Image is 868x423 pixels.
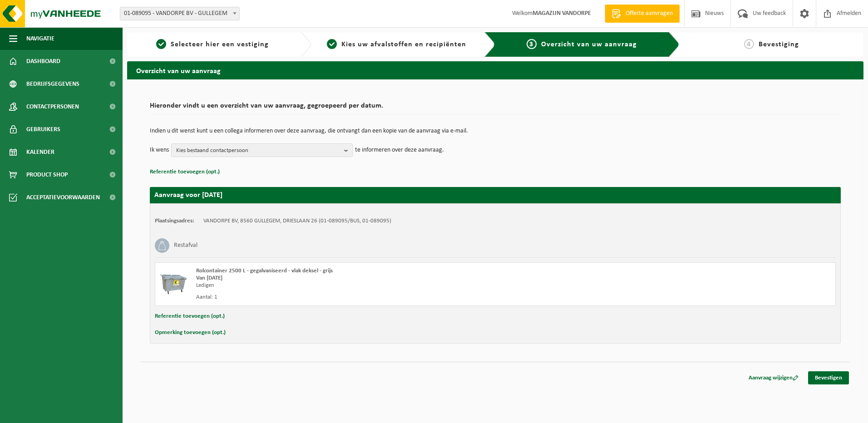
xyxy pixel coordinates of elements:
strong: Van [DATE] [196,275,222,281]
span: 2 [327,39,337,49]
p: Indien u dit wenst kunt u een collega informeren over deze aanvraag, die ontvangt dan een kopie v... [150,128,841,134]
span: Kalender [26,141,54,163]
strong: MAGAZIJN VANDORPE [533,10,591,17]
td: VANDORPE BV, 8560 GULLEGEM, DRIESLAAN 26 (01-089095/BUS, 01-089095) [203,217,391,225]
strong: Plaatsingsadres: [155,218,194,224]
strong: Aanvraag voor [DATE] [154,192,222,199]
button: Opmerking toevoegen (opt.) [155,327,226,339]
a: Aanvraag wijzigen [742,371,805,384]
button: Referentie toevoegen (opt.) [150,166,220,178]
span: Dashboard [26,50,60,73]
a: Offerte aanvragen [605,5,680,23]
h3: Restafval [174,238,197,253]
span: Kies uw afvalstoffen en recipiënten [341,41,466,48]
h2: Hieronder vindt u een overzicht van uw aanvraag, gegroepeerd per datum. [150,102,841,114]
span: Selecteer hier een vestiging [171,41,269,48]
span: 4 [744,39,754,49]
span: Navigatie [26,27,54,50]
span: 01-089095 - VANDORPE BV - GULLEGEM [120,7,240,20]
span: Bedrijfsgegevens [26,73,79,95]
span: 3 [527,39,537,49]
span: Overzicht van uw aanvraag [541,41,637,48]
span: Product Shop [26,163,68,186]
div: Ledigen [196,282,532,289]
div: Aantal: 1 [196,294,532,301]
span: 01-089095 - VANDORPE BV - GULLEGEM [120,7,239,20]
span: Kies bestaand contactpersoon [176,144,340,157]
span: 1 [156,39,166,49]
a: Bevestigen [808,371,849,384]
a: 2Kies uw afvalstoffen en recipiënten [316,39,478,50]
span: Gebruikers [26,118,60,141]
p: Ik wens [150,143,169,157]
a: 1Selecteer hier een vestiging [132,39,293,50]
span: Offerte aanvragen [623,9,675,18]
button: Kies bestaand contactpersoon [171,143,353,157]
span: Acceptatievoorwaarden [26,186,100,209]
p: te informeren over deze aanvraag. [355,143,444,157]
img: WB-2500-GAL-GY-01.png [160,267,187,295]
h2: Overzicht van uw aanvraag [127,61,863,79]
span: Contactpersonen [26,95,79,118]
button: Referentie toevoegen (opt.) [155,310,225,322]
span: Rolcontainer 2500 L - gegalvaniseerd - vlak deksel - grijs [196,268,333,274]
span: Bevestiging [759,41,799,48]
